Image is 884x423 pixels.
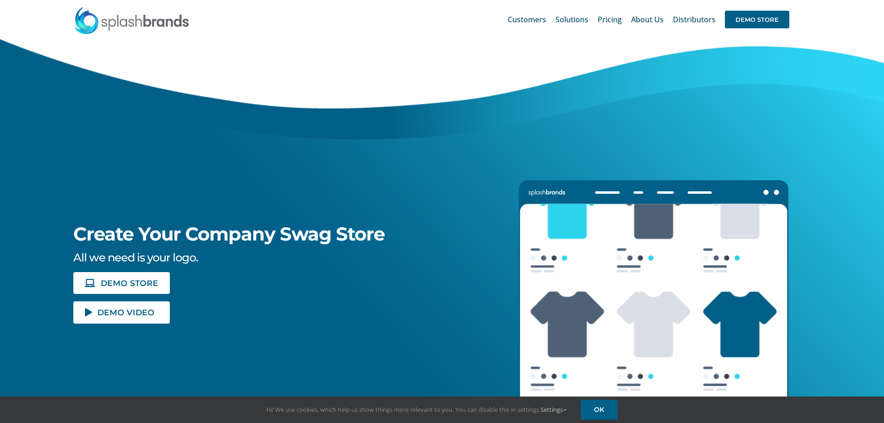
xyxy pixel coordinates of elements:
[541,405,567,414] a: Settings
[73,222,385,245] span: Create Your Company Swag Store
[673,5,716,34] a: Distributors
[725,5,789,34] a: DEMO STORE
[74,7,190,34] img: SplashBrands.com Logo
[598,5,622,34] a: Pricing
[508,16,546,23] span: Customers
[581,400,618,420] a: OK
[598,16,622,23] span: Pricing
[725,11,789,28] span: DEMO STORE
[73,272,170,294] a: DEMO STORE
[266,405,567,414] span: Hi! We use cookies, which help us show things more relevant to you. You can disable this in setti...
[508,5,789,34] nav: Main Menu
[631,16,664,23] span: About Us
[508,5,546,34] a: Customers
[97,308,155,316] span: DEMO VIDEO
[673,16,716,23] span: Distributors
[101,279,158,287] span: DEMO STORE
[73,251,198,264] span: All we need is your logo.
[555,16,588,23] span: Solutions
